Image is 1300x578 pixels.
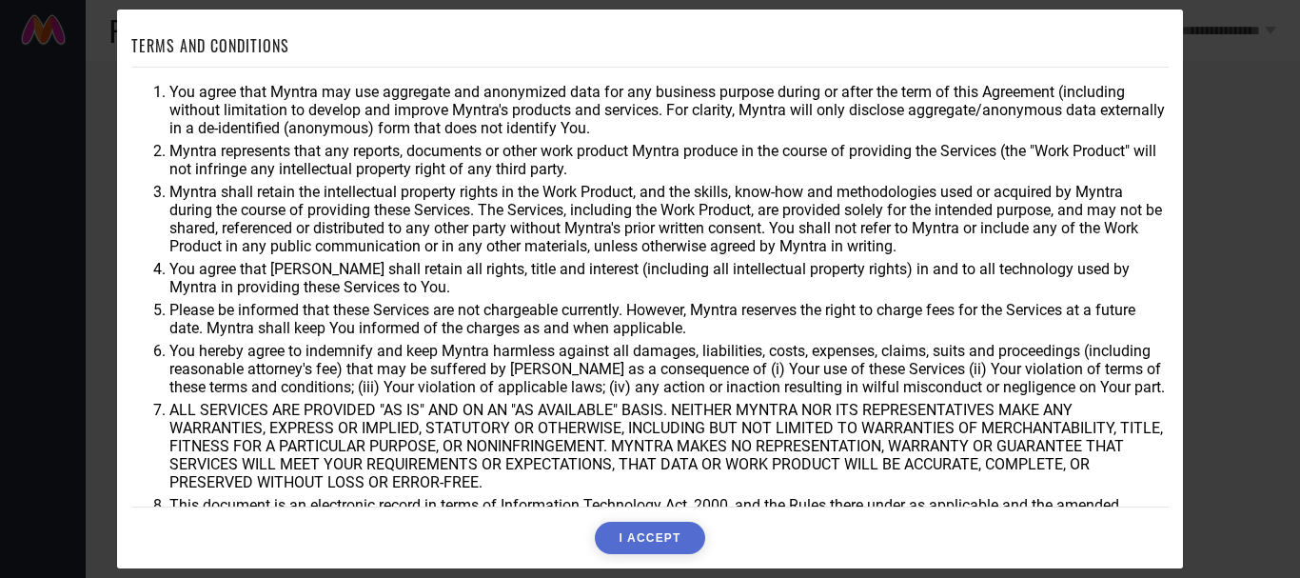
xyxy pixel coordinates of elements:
[169,342,1169,396] li: You hereby agree to indemnify and keep Myntra harmless against all damages, liabilities, costs, e...
[169,183,1169,255] li: Myntra shall retain the intellectual property rights in the Work Product, and the skills, know-ho...
[595,522,704,554] button: I ACCEPT
[169,301,1169,337] li: Please be informed that these Services are not chargeable currently. However, Myntra reserves the...
[169,496,1169,550] li: This document is an electronic record in terms of Information Technology Act, 2000, and the Rules...
[169,401,1169,491] li: ALL SERVICES ARE PROVIDED "AS IS" AND ON AN "AS AVAILABLE" BASIS. NEITHER MYNTRA NOR ITS REPRESEN...
[169,142,1169,178] li: Myntra represents that any reports, documents or other work product Myntra produce in the course ...
[169,83,1169,137] li: You agree that Myntra may use aggregate and anonymized data for any business purpose during or af...
[131,34,289,57] h1: TERMS AND CONDITIONS
[169,260,1169,296] li: You agree that [PERSON_NAME] shall retain all rights, title and interest (including all intellect...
